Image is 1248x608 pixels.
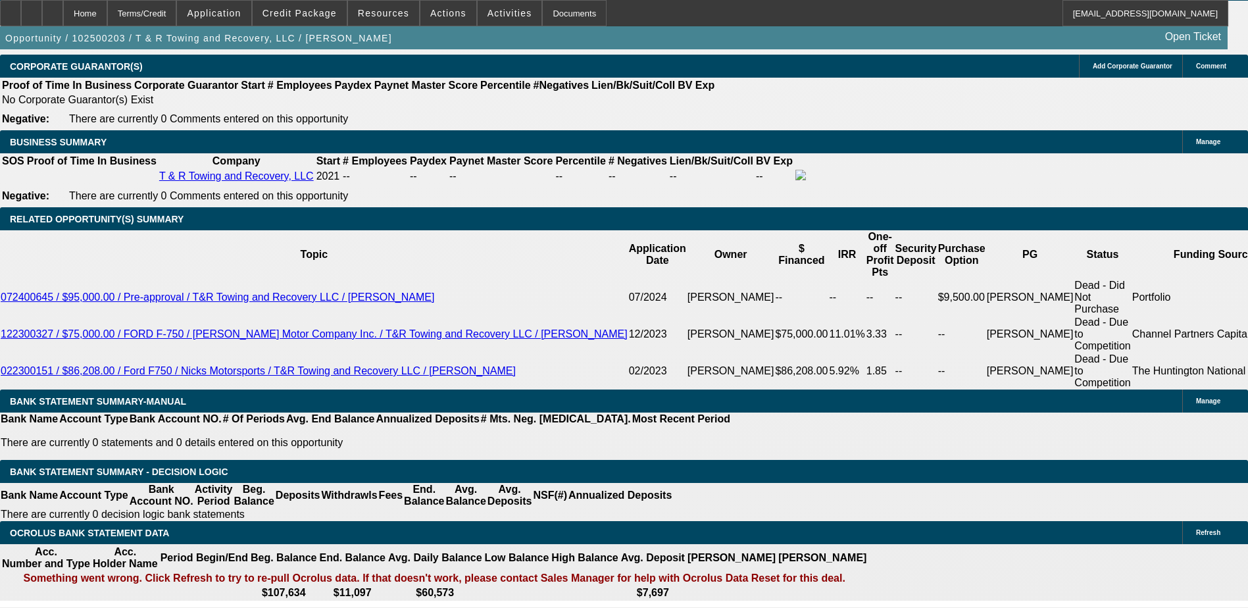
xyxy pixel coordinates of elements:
[24,572,845,584] b: Something went wrong. Click Refresh to try to re-pull Ocrolus data. If that doesn't work, please ...
[1196,138,1220,145] span: Manage
[241,80,264,91] b: Start
[275,483,321,508] th: Deposits
[609,170,667,182] div: --
[895,230,937,279] th: Security Deposit
[774,353,828,390] td: $86,208.00
[480,413,632,426] th: # Mts. Neg. [MEDICAL_DATA].
[774,279,828,316] td: --
[555,155,605,166] b: Percentile
[478,1,542,26] button: Activities
[1074,353,1131,390] td: Dead - Due to Competition
[449,155,553,166] b: Paynet Master Score
[233,483,274,508] th: Beg. Balance
[687,279,775,316] td: [PERSON_NAME]
[1,291,434,303] a: 072400645 / $95,000.00 / Pre-approval / T&R Towing and Recovery LLC / [PERSON_NAME]
[591,80,675,91] b: Lien/Bk/Suit/Coll
[687,545,776,570] th: [PERSON_NAME]
[69,113,348,124] span: There are currently 0 Comments entered on this opportunity
[487,8,532,18] span: Activities
[986,353,1074,390] td: [PERSON_NAME]
[316,169,341,184] td: 2021
[387,545,483,570] th: Avg. Daily Balance
[895,279,937,316] td: --
[222,413,286,426] th: # Of Periods
[160,545,249,570] th: Period Begin/End
[318,586,386,599] th: $11,097
[632,413,731,426] th: Most Recent Period
[10,214,184,224] span: RELATED OPPORTUNITY(S) SUMMARY
[1,437,730,449] p: There are currently 0 statements and 0 details entered on this opportunity
[1196,63,1226,70] span: Comment
[59,413,129,426] th: Account Type
[10,396,186,407] span: BANK STATEMENT SUMMARY-MANUAL
[26,155,157,168] th: Proof of Time In Business
[866,316,895,353] td: 3.33
[568,483,672,508] th: Annualized Deposits
[445,483,486,508] th: Avg. Balance
[286,413,376,426] th: Avg. End Balance
[534,80,589,91] b: #Negatives
[92,545,159,570] th: Acc. Holder Name
[1074,279,1131,316] td: Dead - Did Not Purchase
[937,230,986,279] th: Purchase Option
[669,169,754,184] td: --
[343,170,350,182] span: --
[628,353,687,390] td: 02/2023
[895,353,937,390] td: --
[795,170,806,180] img: facebook-icon.png
[609,155,667,166] b: # Negatives
[986,316,1074,353] td: [PERSON_NAME]
[375,413,480,426] th: Annualized Deposits
[10,137,107,147] span: BUSINESS SUMMARY
[1,155,25,168] th: SOS
[1,365,516,376] a: 022300151 / $86,208.00 / Ford F750 / Nicks Motorsports / T&R Towing and Recovery LLC / [PERSON_NAME]
[358,8,409,18] span: Resources
[628,316,687,353] td: 12/2023
[778,545,867,570] th: [PERSON_NAME]
[449,170,553,182] div: --
[1196,397,1220,405] span: Manage
[250,586,317,599] th: $107,634
[177,1,251,26] button: Application
[335,80,372,91] b: Paydex
[316,155,340,166] b: Start
[1074,230,1131,279] th: Status
[420,1,476,26] button: Actions
[687,353,775,390] td: [PERSON_NAME]
[194,483,234,508] th: Activity Period
[755,169,793,184] td: --
[678,80,714,91] b: BV Exp
[2,113,49,124] b: Negative:
[774,316,828,353] td: $75,000.00
[348,1,419,26] button: Resources
[551,545,618,570] th: High Balance
[532,483,568,508] th: NSF(#)
[829,316,866,353] td: 11.01%
[1,79,132,92] th: Proof of Time In Business
[59,483,129,508] th: Account Type
[487,483,533,508] th: Avg. Deposits
[829,230,866,279] th: IRR
[670,155,753,166] b: Lien/Bk/Suit/Coll
[1160,26,1226,48] a: Open Ticket
[5,33,392,43] span: Opportunity / 102500203 / T & R Towing and Recovery, LLC / [PERSON_NAME]
[484,545,550,570] th: Low Balance
[253,1,347,26] button: Credit Package
[212,155,261,166] b: Company
[866,230,895,279] th: One-off Profit Pts
[986,230,1074,279] th: PG
[2,190,49,201] b: Negative:
[409,169,447,184] td: --
[1093,63,1172,70] span: Add Corporate Guarantor
[69,190,348,201] span: There are currently 0 Comments entered on this opportunity
[403,483,445,508] th: End. Balance
[10,61,143,72] span: CORPORATE GUARANTOR(S)
[480,80,530,91] b: Percentile
[829,279,866,316] td: --
[628,279,687,316] td: 07/2024
[628,230,687,279] th: Application Date
[10,528,169,538] span: OCROLUS BANK STATEMENT DATA
[187,8,241,18] span: Application
[378,483,403,508] th: Fees
[430,8,466,18] span: Actions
